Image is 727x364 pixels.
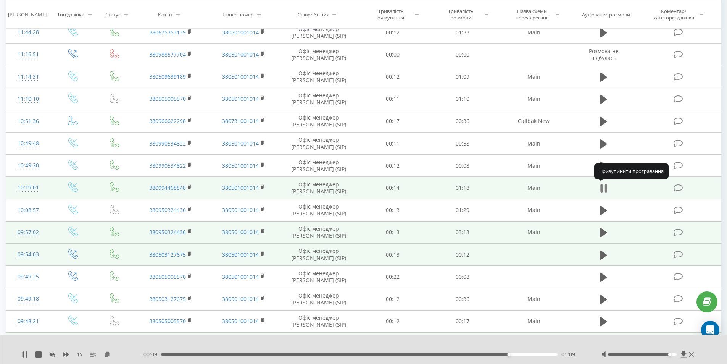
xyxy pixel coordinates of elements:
div: 11:14:31 [14,70,43,84]
td: 00:22 [358,266,428,288]
td: 00:14 [358,177,428,199]
td: 03:13 [428,221,498,243]
td: 01:02 [428,332,498,354]
div: 09:54:03 [14,247,43,262]
div: [PERSON_NAME] [8,11,47,18]
td: 00:11 [358,133,428,155]
td: Офіс менеджер [PERSON_NAME] (SIP) [280,199,358,221]
td: 01:29 [428,199,498,221]
a: 380988577704 [149,51,186,58]
td: 00:12 [358,288,428,310]
div: 11:44:28 [14,25,43,40]
div: Тривалість розмови [440,8,481,21]
span: 01:09 [561,351,575,358]
a: 380731001014 [222,117,259,125]
td: 00:13 [358,221,428,243]
td: 01:33 [428,21,498,44]
span: - 00:09 [142,351,161,358]
div: Бізнес номер [222,11,254,18]
div: Призупинити програвання [594,163,669,179]
td: 00:08 [428,155,498,177]
div: 09:48:21 [14,314,43,329]
div: Співробітник [298,11,329,18]
div: Назва схеми переадресації [511,8,552,21]
td: Main [497,133,570,155]
td: Офіс менеджер [PERSON_NAME] (SIP) [280,44,358,66]
td: Main [497,21,570,44]
td: Main [497,332,570,354]
div: Accessibility label [507,353,510,356]
div: Клієнт [158,11,172,18]
a: 380501001014 [222,29,259,36]
div: 09:49:25 [14,269,43,284]
a: 380501001014 [222,251,259,258]
div: Тривалість очікування [371,8,411,21]
div: Аудіозапис розмови [582,11,630,18]
td: Main [497,288,570,310]
td: 00:00 [358,44,428,66]
div: 10:19:01 [14,180,43,195]
td: Офіс менеджер [PERSON_NAME] (SIP) [280,310,358,332]
a: 380501001014 [222,73,259,80]
td: 00:13 [358,244,428,266]
td: 00:12 [358,332,428,354]
td: 00:13 [358,199,428,221]
div: 11:10:10 [14,92,43,107]
td: Main [497,155,570,177]
a: 380503127675 [149,295,186,303]
td: 00:36 [428,110,498,132]
div: Open Intercom Messenger [701,321,719,339]
td: Main [497,88,570,110]
td: Main [497,199,570,221]
div: 10:08:57 [14,203,43,218]
td: 00:08 [428,266,498,288]
a: 380501001014 [222,273,259,280]
td: Офіс менеджер [PERSON_NAME] (SIP) [280,110,358,132]
td: Офіс менеджер [PERSON_NAME] (SIP) [280,244,358,266]
div: Тип дзвінка [57,11,84,18]
span: Розмова не відбулась [589,47,619,61]
a: 380509639189 [149,73,186,80]
span: 1 x [77,351,82,358]
a: 380501001014 [222,184,259,191]
td: Офіс менеджер [PERSON_NAME] (SIP) [280,221,358,243]
td: Офіс менеджер [PERSON_NAME] (SIP) [280,266,358,288]
a: 380501001014 [222,51,259,58]
div: 10:49:48 [14,136,43,151]
a: 380990534822 [149,162,186,169]
a: 380503127675 [149,251,186,258]
div: Коментар/категорія дзвінка [651,8,696,21]
td: Офіс менеджер [PERSON_NAME] (SIP) [280,88,358,110]
td: 00:12 [358,66,428,88]
a: 380994468848 [149,184,186,191]
td: 01:10 [428,88,498,110]
div: Статус [105,11,121,18]
td: Callbak New [497,110,570,132]
td: Main [497,66,570,88]
a: 380501001014 [222,162,259,169]
td: 00:12 [358,155,428,177]
td: Main [497,177,570,199]
a: 380675353139 [149,29,186,36]
a: 380505005570 [149,317,186,325]
a: 380990534822 [149,140,186,147]
td: 00:17 [428,310,498,332]
a: 380950324436 [149,206,186,214]
div: 10:51:36 [14,114,43,129]
td: Main [497,310,570,332]
div: 10:49:20 [14,158,43,173]
div: 09:57:02 [14,225,43,240]
div: 09:49:18 [14,291,43,306]
td: 01:18 [428,177,498,199]
td: 00:12 [428,244,498,266]
td: 00:11 [358,88,428,110]
a: 380950324436 [149,228,186,236]
td: Офіс менеджер [PERSON_NAME] (SIP) [280,155,358,177]
a: 380966622298 [149,117,186,125]
a: 380505005570 [149,95,186,102]
td: 00:36 [428,288,498,310]
td: 00:00 [428,44,498,66]
a: 380501001014 [222,206,259,214]
td: 00:17 [358,110,428,132]
td: Офіс менеджер [PERSON_NAME] (SIP) [280,66,358,88]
